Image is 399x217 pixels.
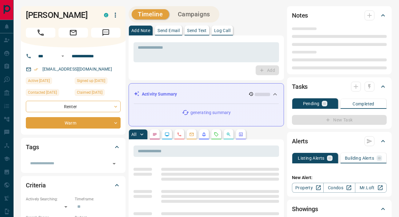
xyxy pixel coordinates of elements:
[292,8,387,23] div: Notes
[134,88,279,100] div: Activity Summary
[26,196,72,202] p: Actively Searching:
[201,132,206,137] svg: Listing Alerts
[292,10,308,20] h2: Notes
[42,67,112,72] a: [EMAIL_ADDRESS][DOMAIN_NAME]
[292,136,308,146] h2: Alerts
[26,142,39,152] h2: Tags
[26,10,95,20] h1: [PERSON_NAME]
[152,132,157,137] svg: Notes
[190,109,231,116] p: generating summary
[142,91,177,97] p: Activity Summary
[189,132,194,137] svg: Emails
[214,28,230,33] p: Log Call
[104,13,108,17] div: condos.ca
[34,67,38,72] svg: Email Verified
[77,89,102,96] span: Claimed [DATE]
[187,28,207,33] p: Send Text
[323,183,355,193] a: Condos
[303,101,320,106] p: Pending
[91,28,121,38] span: Message
[26,180,46,190] h2: Criteria
[26,77,72,86] div: Mon Oct 13 2025
[77,78,105,84] span: Signed up [DATE]
[298,156,325,160] p: Listing Alerts
[28,89,57,96] span: Contacted [DATE]
[131,132,136,137] p: All
[345,156,374,160] p: Building Alerts
[26,28,55,38] span: Call
[353,102,374,106] p: Completed
[26,140,121,154] div: Tags
[59,52,66,60] button: Open
[75,196,121,202] p: Timeframe:
[292,183,324,193] a: Property
[292,174,387,181] p: New Alert:
[292,202,387,216] div: Showings
[131,28,150,33] p: Add Note
[292,79,387,94] div: Tasks
[58,28,88,38] span: Email
[26,117,121,129] div: Warm
[132,9,169,19] button: Timeline
[355,183,387,193] a: Mr.Loft
[214,132,219,137] svg: Requests
[110,159,118,168] button: Open
[292,134,387,149] div: Alerts
[75,77,121,86] div: Wed Aug 03 2022
[177,132,182,137] svg: Calls
[75,89,121,98] div: Thu Aug 25 2022
[292,204,318,214] h2: Showings
[26,89,72,98] div: Tue Aug 30 2022
[292,82,308,92] h2: Tasks
[238,132,243,137] svg: Agent Actions
[26,101,121,112] div: Renter
[172,9,216,19] button: Campaigns
[158,28,180,33] p: Send Email
[26,178,121,193] div: Criteria
[165,132,170,137] svg: Lead Browsing Activity
[28,78,50,84] span: Active [DATE]
[226,132,231,137] svg: Opportunities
